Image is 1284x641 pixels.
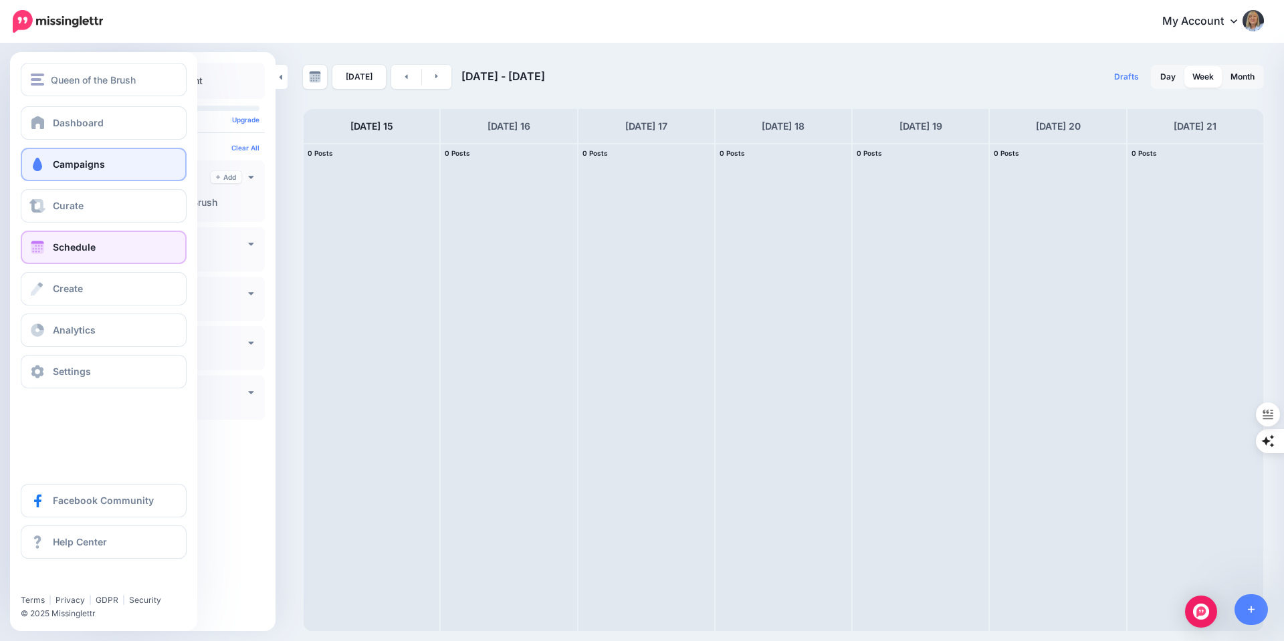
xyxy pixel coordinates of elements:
h4: [DATE] 21 [1174,118,1216,134]
img: calendar-grey-darker.png [309,71,321,83]
h4: [DATE] 20 [1036,118,1081,134]
span: 0 Posts [582,149,608,157]
a: Add [211,171,241,183]
img: Missinglettr [13,10,103,33]
span: Drafts [1114,73,1139,81]
span: Facebook Community [53,495,154,506]
a: Upgrade [232,116,259,124]
span: Settings [53,366,91,377]
a: Drafts [1106,65,1147,89]
span: Dashboard [53,117,104,128]
span: Queen of the Brush [51,72,136,88]
h4: [DATE] 15 [350,118,393,134]
a: Security [129,595,161,605]
a: Week [1184,66,1222,88]
a: Help Center [21,525,187,559]
span: [DATE] - [DATE] [461,70,545,83]
a: Settings [21,355,187,388]
a: [DATE] [332,65,386,89]
span: 0 Posts [857,149,882,157]
span: Analytics [53,324,96,336]
a: Schedule [21,231,187,264]
h4: [DATE] 17 [625,118,667,134]
a: Dashboard [21,106,187,140]
span: Curate [53,200,84,211]
a: Month [1222,66,1263,88]
a: Curate [21,189,187,223]
button: Queen of the Brush [21,63,187,96]
span: Create [53,283,83,294]
a: Clear All [231,144,259,152]
h4: [DATE] 16 [488,118,530,134]
iframe: Twitter Follow Button [21,575,122,589]
span: 0 Posts [1132,149,1157,157]
a: Analytics [21,313,187,347]
span: 0 Posts [308,149,333,157]
span: | [122,595,125,605]
img: menu.png [31,74,44,86]
span: Help Center [53,536,107,547]
span: | [49,595,51,605]
span: 0 Posts [994,149,1019,157]
div: Open Intercom Messenger [1185,596,1217,628]
a: GDPR [96,595,118,605]
h4: [DATE] 19 [899,118,942,134]
span: Campaigns [53,158,105,170]
span: 0 Posts [445,149,470,157]
a: Terms [21,595,45,605]
span: | [89,595,92,605]
li: © 2025 Missinglettr [21,607,195,620]
span: 0 Posts [720,149,745,157]
a: Day [1152,66,1184,88]
a: Privacy [56,595,85,605]
h4: [DATE] 18 [762,118,805,134]
a: Create [21,272,187,305]
span: Schedule [53,241,96,253]
a: Facebook Community [21,484,187,517]
a: Campaigns [21,148,187,181]
a: My Account [1149,5,1264,38]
